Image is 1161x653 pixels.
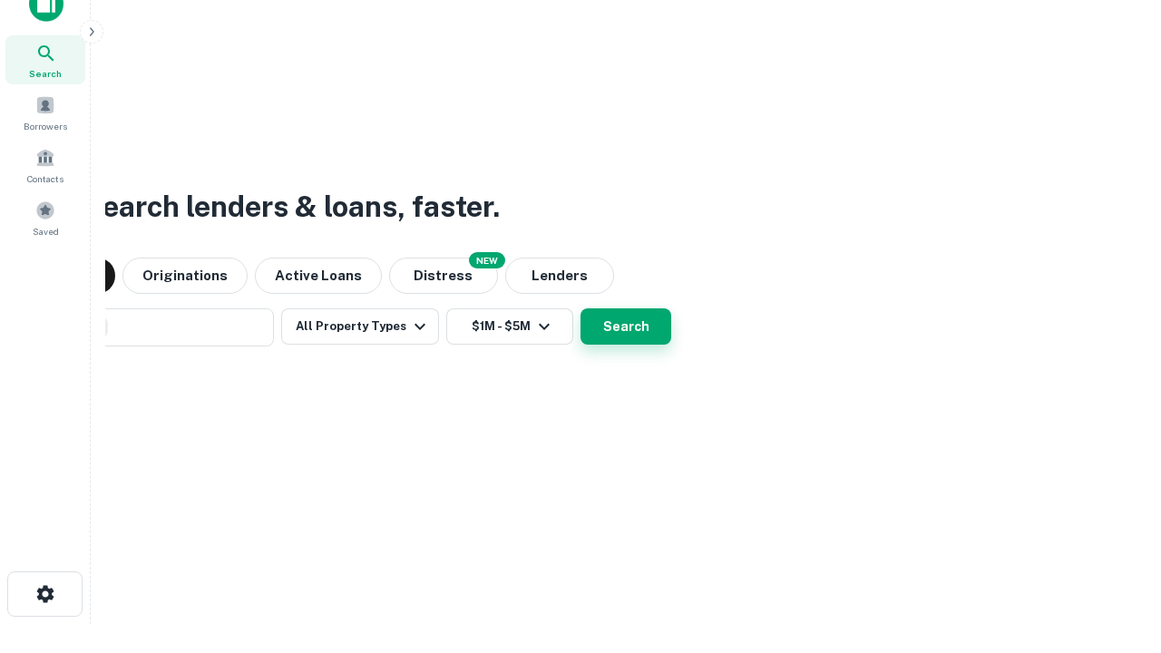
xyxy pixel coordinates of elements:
button: All Property Types [281,308,439,345]
div: NEW [469,252,505,268]
span: Search [29,66,62,81]
span: Contacts [27,171,63,186]
button: Originations [122,258,248,294]
button: Search [580,308,671,345]
button: Search distressed loans with lien and other non-mortgage details. [389,258,498,294]
button: Lenders [505,258,614,294]
button: $1M - $5M [446,308,573,345]
h3: Search lenders & loans, faster. [83,185,500,229]
a: Borrowers [5,88,85,137]
span: Saved [33,224,59,239]
a: Saved [5,193,85,242]
button: Active Loans [255,258,382,294]
a: Search [5,35,85,84]
span: Borrowers [24,119,67,133]
iframe: Chat Widget [1070,508,1161,595]
a: Contacts [5,141,85,190]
